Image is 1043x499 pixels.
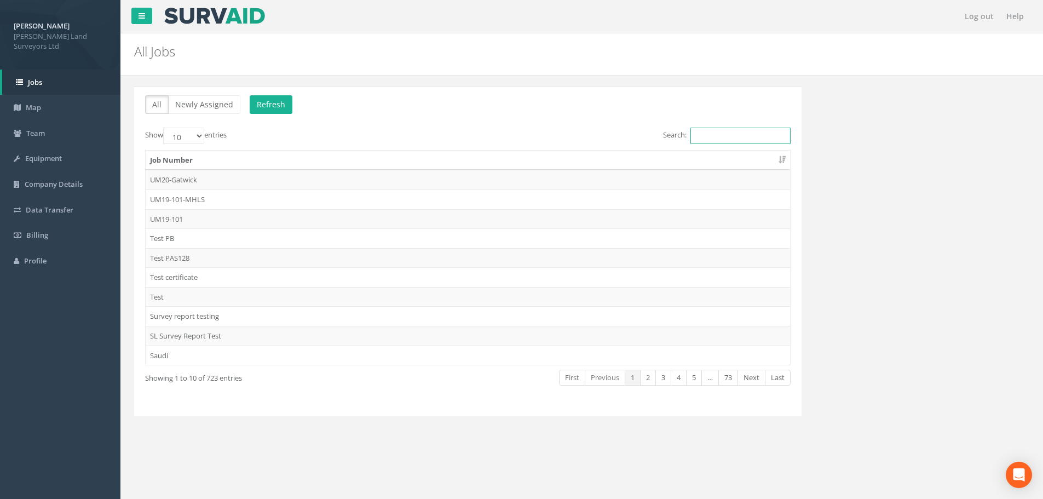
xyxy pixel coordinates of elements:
label: Search: [663,128,791,144]
td: Test [146,287,790,307]
a: Next [737,370,765,386]
a: 3 [655,370,671,386]
a: Last [765,370,791,386]
a: … [701,370,719,386]
h2: All Jobs [134,44,878,59]
label: Show entries [145,128,227,144]
button: Refresh [250,95,292,114]
div: Open Intercom Messenger [1006,462,1032,488]
span: Company Details [25,179,83,189]
span: Billing [26,230,48,240]
a: 4 [671,370,687,386]
a: First [559,370,585,386]
td: Saudi [146,346,790,365]
a: [PERSON_NAME] [PERSON_NAME] Land Surveyors Ltd [14,18,107,51]
a: 5 [686,370,702,386]
span: Jobs [28,77,42,87]
a: 73 [718,370,738,386]
span: Map [26,102,41,112]
span: Equipment [25,153,62,163]
td: UM20-Gatwick [146,170,790,190]
td: Test certificate [146,267,790,287]
a: Previous [585,370,625,386]
td: UM19-101-MHLS [146,190,790,209]
span: [PERSON_NAME] Land Surveyors Ltd [14,31,107,51]
button: All [145,95,169,114]
div: Showing 1 to 10 of 723 entries [145,369,405,383]
button: Newly Assigned [168,95,240,114]
td: SL Survey Report Test [146,326,790,346]
td: UM19-101 [146,209,790,229]
input: Search: [690,128,791,144]
select: Showentries [163,128,204,144]
td: Survey report testing [146,306,790,326]
span: Profile [24,256,47,266]
td: Test PAS128 [146,248,790,268]
strong: [PERSON_NAME] [14,21,70,31]
a: 1 [625,370,641,386]
th: Job Number: activate to sort column ascending [146,151,790,170]
span: Team [26,128,45,138]
a: Jobs [2,70,120,95]
a: 2 [640,370,656,386]
span: Data Transfer [26,205,73,215]
td: Test PB [146,228,790,248]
